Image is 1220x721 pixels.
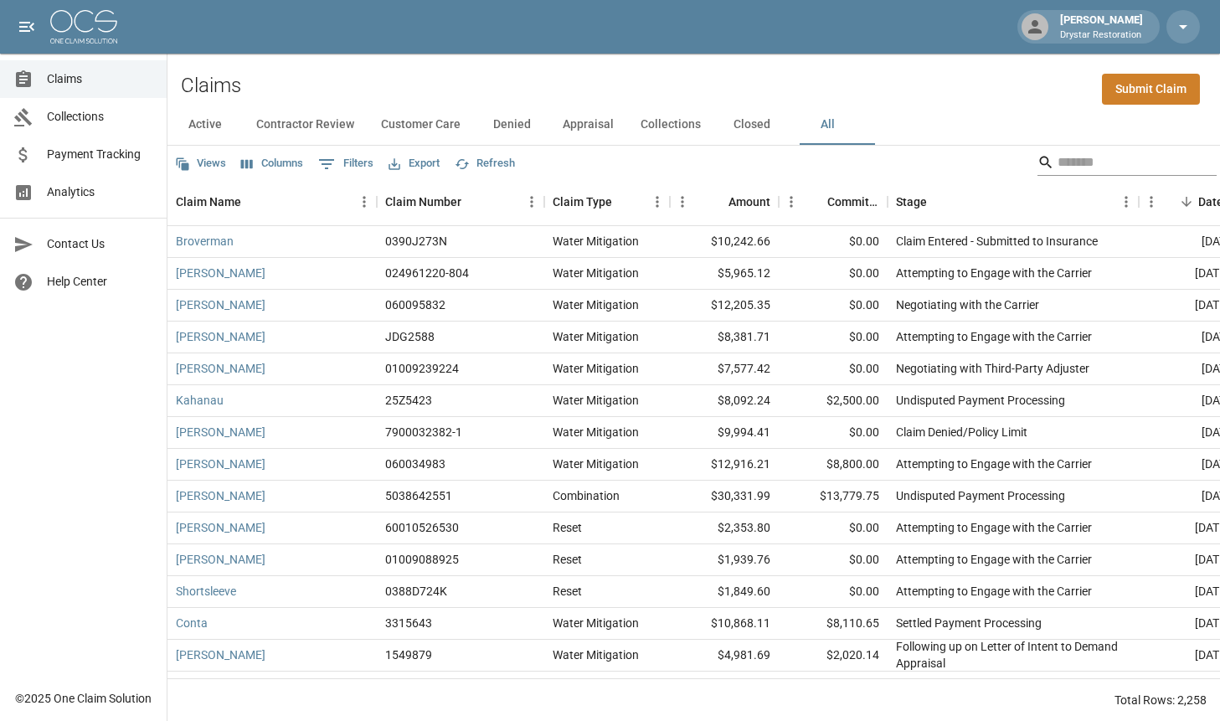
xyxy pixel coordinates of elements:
[176,551,265,568] a: [PERSON_NAME]
[927,190,950,214] button: Sort
[553,265,639,281] div: Water Mitigation
[47,273,153,291] span: Help Center
[461,190,485,214] button: Sort
[1114,189,1139,214] button: Menu
[181,74,241,98] h2: Claims
[377,178,544,225] div: Claim Number
[670,353,779,385] div: $7,577.42
[47,108,153,126] span: Collections
[368,105,474,145] button: Customer Care
[385,519,459,536] div: 60010526530
[670,449,779,481] div: $12,916.21
[1053,12,1150,42] div: [PERSON_NAME]
[176,615,208,631] a: Conta
[670,417,779,449] div: $9,994.41
[1114,692,1207,708] div: Total Rows: 2,258
[896,456,1092,472] div: Attempting to Engage with the Carrier
[384,151,444,177] button: Export
[896,328,1092,345] div: Attempting to Engage with the Carrier
[804,190,827,214] button: Sort
[385,328,435,345] div: JDG2588
[385,265,469,281] div: 024961220-804
[385,296,445,313] div: 060095832
[385,583,447,600] div: 0388D724K
[243,105,368,145] button: Contractor Review
[314,151,378,178] button: Show filters
[176,487,265,504] a: [PERSON_NAME]
[237,151,307,177] button: Select columns
[385,487,452,504] div: 5038642551
[779,322,888,353] div: $0.00
[176,424,265,440] a: [PERSON_NAME]
[176,360,265,377] a: [PERSON_NAME]
[171,151,230,177] button: Views
[385,424,462,440] div: 7900032382-1
[779,258,888,290] div: $0.00
[896,519,1092,536] div: Attempting to Engage with the Carrier
[50,10,117,44] img: ocs-logo-white-transparent.png
[553,296,639,313] div: Water Mitigation
[553,551,582,568] div: Reset
[385,360,459,377] div: 01009239224
[670,481,779,512] div: $30,331.99
[779,178,888,225] div: Committed Amount
[896,551,1092,568] div: Attempting to Engage with the Carrier
[728,178,770,225] div: Amount
[779,449,888,481] div: $8,800.00
[627,105,714,145] button: Collections
[896,360,1089,377] div: Negotiating with Third-Party Adjuster
[779,608,888,640] div: $8,110.65
[176,456,265,472] a: [PERSON_NAME]
[352,189,377,214] button: Menu
[779,672,888,703] div: $2,926.16
[176,328,265,345] a: [PERSON_NAME]
[827,178,879,225] div: Committed Amount
[888,178,1139,225] div: Stage
[779,353,888,385] div: $0.00
[645,189,670,214] button: Menu
[896,178,927,225] div: Stage
[896,583,1092,600] div: Attempting to Engage with the Carrier
[553,646,639,663] div: Water Mitigation
[670,576,779,608] div: $1,849.60
[167,178,377,225] div: Claim Name
[779,481,888,512] div: $13,779.75
[553,487,620,504] div: Combination
[779,512,888,544] div: $0.00
[790,105,865,145] button: All
[553,233,639,250] div: Water Mitigation
[705,190,728,214] button: Sort
[385,392,432,409] div: 25Z5423
[47,70,153,88] span: Claims
[47,235,153,253] span: Contact Us
[385,233,447,250] div: 0390J273N
[896,296,1039,313] div: Negotiating with the Carrier
[1102,74,1200,105] a: Submit Claim
[896,638,1130,672] div: Following up on Letter of Intent to Demand Appraisal
[896,487,1065,504] div: Undisputed Payment Processing
[779,290,888,322] div: $0.00
[553,615,639,631] div: Water Mitigation
[779,576,888,608] div: $0.00
[670,640,779,672] div: $4,981.69
[176,519,265,536] a: [PERSON_NAME]
[714,105,790,145] button: Closed
[779,385,888,417] div: $2,500.00
[553,424,639,440] div: Water Mitigation
[779,417,888,449] div: $0.00
[385,615,432,631] div: 3315643
[670,544,779,576] div: $1,939.76
[612,190,636,214] button: Sort
[385,551,459,568] div: 01009088925
[779,226,888,258] div: $0.00
[670,385,779,417] div: $8,092.24
[670,608,779,640] div: $10,868.11
[553,328,639,345] div: Water Mitigation
[553,360,639,377] div: Water Mitigation
[670,322,779,353] div: $8,381.71
[549,105,627,145] button: Appraisal
[779,544,888,576] div: $0.00
[553,178,612,225] div: Claim Type
[47,146,153,163] span: Payment Tracking
[385,456,445,472] div: 060034983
